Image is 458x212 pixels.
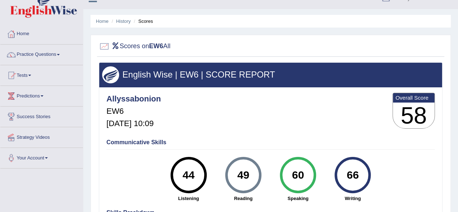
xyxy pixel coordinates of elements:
div: 49 [230,160,256,190]
a: Predictions [0,86,83,104]
h5: EW6 [106,107,161,116]
strong: Speaking [274,195,322,202]
a: Your Account [0,148,83,166]
strong: Writing [329,195,377,202]
strong: Reading [219,195,267,202]
a: Strategy Videos [0,127,83,145]
img: wings.png [102,66,119,83]
h4: Allyssabonion [106,95,161,103]
h3: English Wise | EW6 | SCORE REPORT [102,70,439,79]
strong: Listening [165,195,212,202]
a: Success Stories [0,107,83,125]
h3: 58 [393,103,434,129]
a: Practice Questions [0,45,83,63]
a: History [116,18,131,24]
b: Overall Score [395,95,432,101]
b: EW6 [149,42,163,50]
div: 66 [340,160,366,190]
a: Home [0,24,83,42]
h2: Scores on All [99,41,171,52]
div: 44 [175,160,202,190]
h5: [DATE] 10:09 [106,119,161,128]
div: 60 [285,160,311,190]
a: Home [96,18,109,24]
li: Scores [132,18,153,25]
h4: Communicative Skills [106,139,435,146]
a: Tests [0,65,83,83]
